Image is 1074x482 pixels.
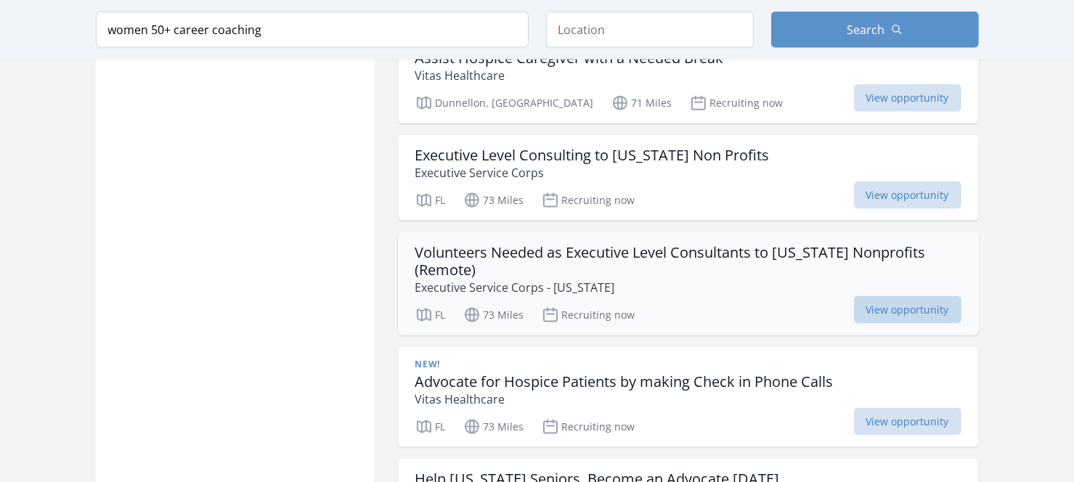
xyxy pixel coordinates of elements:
a: New! Assist Hospice Caregiver with a Needed Break Vitas Healthcare Dunnellon, [GEOGRAPHIC_DATA] 7... [398,23,979,123]
span: Search [847,21,885,38]
span: New! [415,359,440,370]
p: 73 Miles [463,192,524,209]
p: Recruiting now [542,192,635,209]
h3: Assist Hospice Caregiver with a Needed Break [415,49,724,67]
p: Executive Service Corps [415,164,770,181]
p: Recruiting now [690,94,784,112]
p: 73 Miles [463,418,524,436]
h3: Volunteers Needed as Executive Level Consultants to [US_STATE] Nonprofits (Remote) [415,244,961,279]
p: FL [415,192,446,209]
span: View opportunity [854,181,961,209]
p: Dunnellon, [GEOGRAPHIC_DATA] [415,94,594,112]
h3: Executive Level Consulting to [US_STATE] Non Profits [415,147,770,164]
p: FL [415,306,446,324]
p: 71 Miles [611,94,672,112]
p: Vitas Healthcare [415,67,724,84]
p: 73 Miles [463,306,524,324]
button: Search [771,12,979,48]
p: Vitas Healthcare [415,391,834,408]
p: Recruiting now [542,306,635,324]
a: Executive Level Consulting to [US_STATE] Non Profits Executive Service Corps FL 73 Miles Recruiti... [398,135,979,221]
p: Recruiting now [542,418,635,436]
span: View opportunity [854,84,961,112]
p: FL [415,418,446,436]
span: View opportunity [854,296,961,324]
h3: Advocate for Hospice Patients by making Check in Phone Calls [415,373,834,391]
span: View opportunity [854,408,961,436]
input: Location [546,12,754,48]
p: Executive Service Corps - [US_STATE] [415,279,961,296]
a: Volunteers Needed as Executive Level Consultants to [US_STATE] Nonprofits (Remote) Executive Serv... [398,232,979,335]
a: New! Advocate for Hospice Patients by making Check in Phone Calls Vitas Healthcare FL 73 Miles Re... [398,347,979,447]
input: Keyword [96,12,529,48]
